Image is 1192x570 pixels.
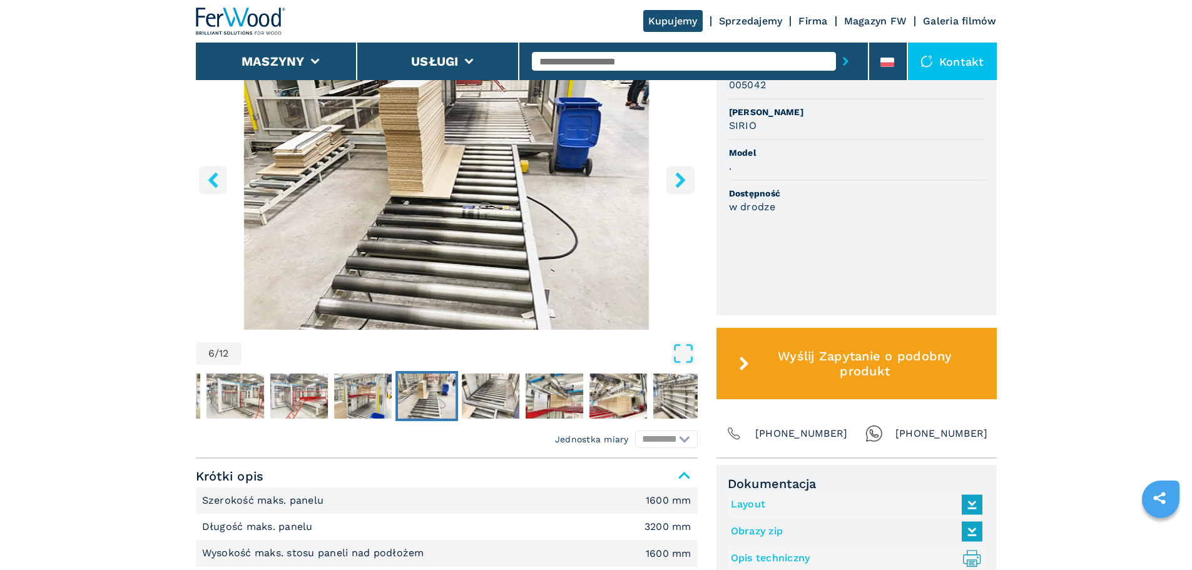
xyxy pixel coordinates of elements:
img: Kontakt [920,55,933,68]
img: cfdefc727fc7b0fbbd83482a311e1bdf [526,374,583,419]
a: Firma [798,15,827,27]
button: Go to Slide 9 [587,371,649,421]
a: Layout [731,494,976,515]
span: Model [729,146,984,159]
span: Dostępność [729,187,984,200]
a: Magazyn FW [844,15,907,27]
img: 25be6c3729458cfa175c83a5ad8bc037 [334,374,392,419]
button: Usługi [411,54,459,69]
span: [PHONE_NUMBER] [755,425,848,442]
h3: SIRIO [729,118,756,133]
p: Wysokość maks. stosu paneli nad podłożem [202,546,427,560]
a: Galeria filmów [923,15,997,27]
img: Whatsapp [865,425,883,442]
span: 6 [208,349,215,359]
button: right-button [666,166,695,194]
p: Szerokość maks. panelu [202,494,327,507]
img: 435588174eca6732b194d60a1b066930 [143,374,200,419]
button: Go to Slide 6 [395,371,458,421]
img: c00a5a4598d9489dfbd3ac4dbc8d47d9 [206,374,264,419]
button: Maszyny [242,54,305,69]
span: / [215,349,219,359]
button: Go to Slide 2 [140,371,203,421]
span: Krótki opis [196,465,698,487]
img: b1a0090a4f5de51a41bf508eb23c5caf [462,374,519,419]
button: Wyślij Zapytanie o podobny produkt [716,328,997,399]
span: 12 [219,349,229,359]
a: Kupujemy [643,10,703,32]
span: [PERSON_NAME] [729,106,984,118]
em: 1600 mm [646,496,691,506]
a: Opis techniczny [731,548,976,569]
button: submit-button [836,47,855,76]
img: 795bc6c83329345994f1596feb1c36d5 [398,374,456,419]
h3: w drodze [729,200,776,214]
img: 028ab7296866062e5431a33f3ad667a2 [270,374,328,419]
em: 3200 mm [644,522,691,532]
span: [PHONE_NUMBER] [895,425,988,442]
button: left-button [199,166,227,194]
a: sharethis [1144,482,1175,514]
button: Go to Slide 3 [204,371,267,421]
button: Go to Slide 7 [459,371,522,421]
button: Go to Slide 4 [268,371,330,421]
p: Długość maks. panelu [202,520,316,534]
em: Jednostka miary [555,433,629,445]
div: Kontakt [908,43,997,80]
button: Go to Slide 10 [651,371,713,421]
a: Obrazy zip [731,521,976,542]
button: Go to Slide 8 [523,371,586,421]
span: Wyślij Zapytanie o podobny produkt [754,349,976,379]
h3: 005042 [729,78,767,92]
img: Phone [725,425,743,442]
button: Open Fullscreen [245,342,695,365]
nav: Thumbnail Navigation [76,371,578,421]
div: Go to Slide 6 [196,26,698,330]
img: Ferwood [196,8,286,35]
h3: . [729,159,731,173]
img: 484363e4581465ab8529724b2d5f0331 [653,374,711,419]
span: Dokumentacja [728,476,986,491]
iframe: Chat [1139,514,1183,561]
img: Urządzenia Załadowcze SIRIO . [196,26,698,330]
button: Go to Slide 5 [332,371,394,421]
img: 6cd95904b5e0e7cfabef8e88adbd409c [589,374,647,419]
em: 1600 mm [646,549,691,559]
a: Sprzedajemy [719,15,783,27]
